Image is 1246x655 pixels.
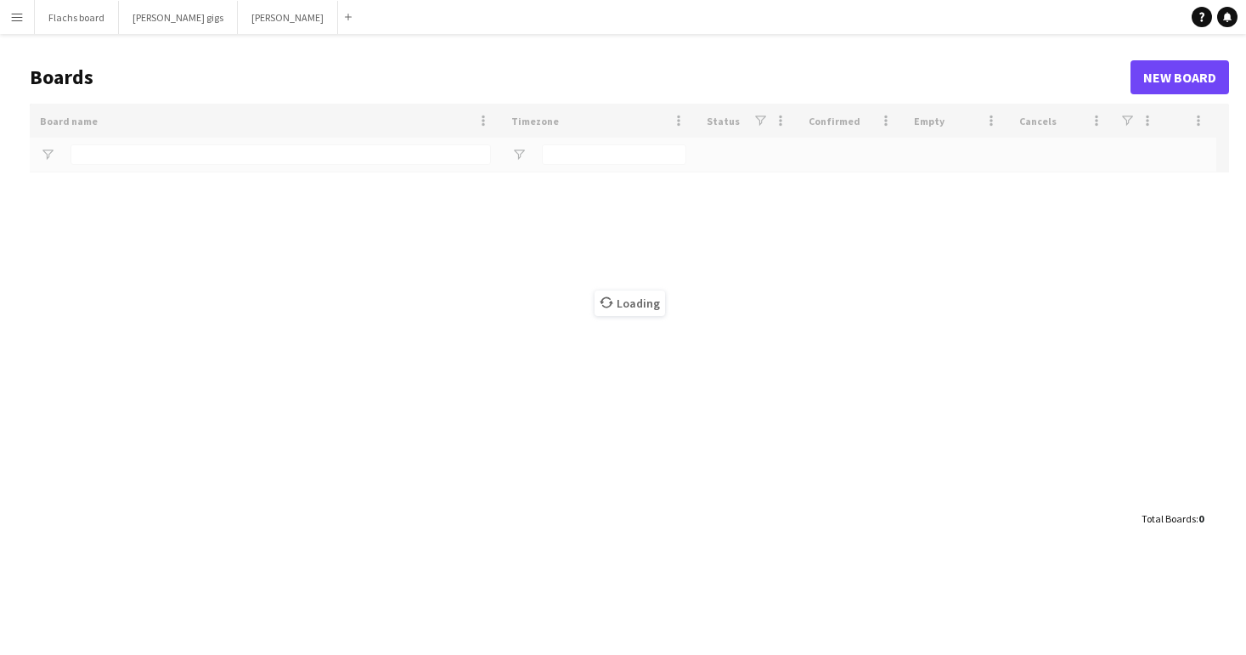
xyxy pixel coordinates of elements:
[1142,502,1204,535] div: :
[35,1,119,34] button: Flachs board
[1142,512,1196,525] span: Total Boards
[30,65,1130,90] h1: Boards
[595,291,665,316] span: Loading
[238,1,338,34] button: [PERSON_NAME]
[1130,60,1229,94] a: New Board
[119,1,238,34] button: [PERSON_NAME] gigs
[1198,512,1204,525] span: 0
